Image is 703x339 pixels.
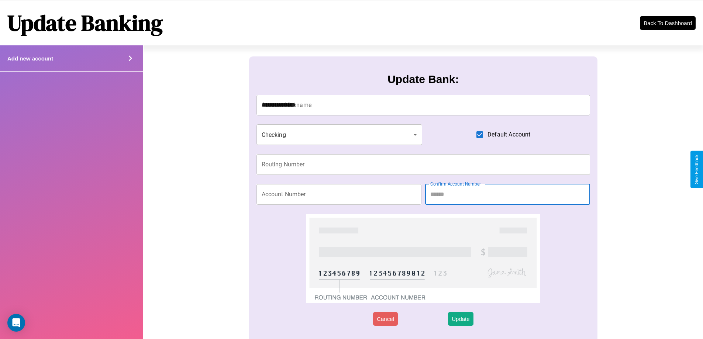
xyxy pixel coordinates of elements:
[7,55,53,62] h4: Add new account
[256,124,423,145] div: Checking
[373,312,398,326] button: Cancel
[306,214,540,303] img: check
[387,73,459,86] h3: Update Bank:
[640,16,696,30] button: Back To Dashboard
[487,130,530,139] span: Default Account
[694,155,699,184] div: Give Feedback
[448,312,473,326] button: Update
[7,314,25,332] div: Open Intercom Messenger
[430,181,481,187] label: Confirm Account Number
[7,8,163,38] h1: Update Banking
